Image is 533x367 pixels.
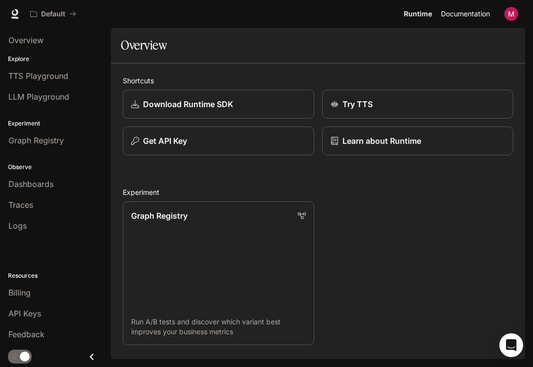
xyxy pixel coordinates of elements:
[123,201,314,345] a: Graph RegistryRun A/B tests and discover which variant best improves your business metrics
[499,333,523,357] div: Open Intercom Messenger
[26,4,81,24] button: All workspaces
[123,126,314,155] button: Get API Key
[143,98,233,110] p: Download Runtime SDK
[41,10,65,18] p: Default
[441,8,490,20] span: Documentation
[342,98,373,110] p: Try TTS
[437,4,497,24] a: Documentation
[131,210,188,222] p: Graph Registry
[342,135,421,147] p: Learn about Runtime
[123,75,513,86] h2: Shortcuts
[143,135,187,147] p: Get API Key
[131,317,306,337] p: Run A/B tests and discover which variant best improves your business metrics
[123,90,314,119] a: Download Runtime SDK
[400,4,436,24] a: Runtime
[404,8,432,20] span: Runtime
[322,90,514,119] a: Try TTS
[504,7,518,21] img: User avatar
[123,187,513,197] h2: Experiment
[322,126,514,155] a: Learn about Runtime
[501,4,521,24] button: User avatar
[121,35,167,55] h1: Overview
